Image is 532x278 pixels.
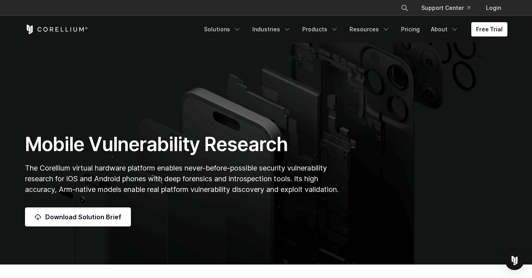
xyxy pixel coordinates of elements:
div: Navigation Menu [391,1,507,15]
a: Pricing [396,22,424,36]
a: Free Trial [471,22,507,36]
button: Search [398,1,412,15]
a: Resources [345,22,395,36]
div: Navigation Menu [199,22,507,36]
span: Download Solution Brief [45,212,121,222]
a: Products [298,22,343,36]
a: Download Solution Brief [25,207,131,226]
div: Open Intercom Messenger [505,251,524,270]
a: Support Center [415,1,476,15]
a: Login [480,1,507,15]
a: Corellium Home [25,25,88,34]
a: Solutions [199,22,246,36]
a: Industries [248,22,296,36]
span: The Corellium virtual hardware platform enables never-before-possible security vulnerability rese... [25,164,338,194]
h1: Mobile Vulnerability Research [25,132,341,156]
a: About [426,22,463,36]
